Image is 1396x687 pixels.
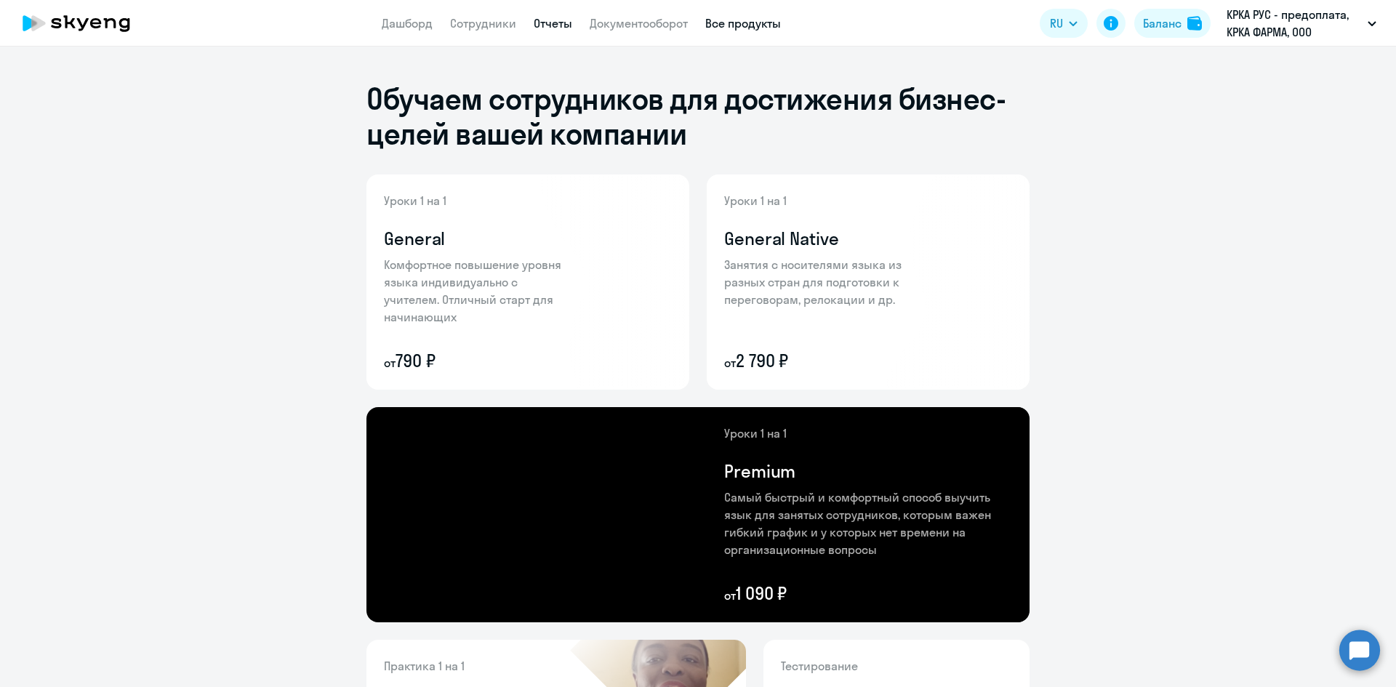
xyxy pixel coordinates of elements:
[366,81,1030,151] h1: Обучаем сотрудников для достижения бизнес-целей вашей компании
[1134,9,1211,38] button: Балансbalance
[724,582,1012,605] p: 1 090 ₽
[384,355,396,370] small: от
[384,192,573,209] p: Уроки 1 на 1
[590,16,688,31] a: Документооборот
[724,355,736,370] small: от
[781,657,1012,675] p: Тестирование
[707,174,936,390] img: general-native-content-bg.png
[1050,15,1063,32] span: RU
[1040,9,1088,38] button: RU
[1187,16,1202,31] img: balance
[1219,6,1384,41] button: КРКА РУС - предоплата, КРКА ФАРМА, ООО
[724,425,1012,442] p: Уроки 1 на 1
[384,349,573,372] p: 790 ₽
[534,16,572,31] a: Отчеты
[724,227,839,250] h4: General Native
[450,16,516,31] a: Сотрудники
[724,192,913,209] p: Уроки 1 на 1
[384,256,573,326] p: Комфортное повышение уровня языка индивидуально с учителем. Отличный старт для начинающих
[705,16,781,31] a: Все продукты
[1227,6,1362,41] p: КРКА РУС - предоплата, КРКА ФАРМА, ООО
[724,489,1012,558] p: Самый быстрый и комфортный способ выучить язык для занятых сотрудников, которым важен гибкий граф...
[724,349,913,372] p: 2 790 ₽
[724,256,913,308] p: Занятия с носителями языка из разных стран для подготовки к переговорам, релокации и др.
[1143,15,1182,32] div: Баланс
[384,227,445,250] h4: General
[724,588,736,603] small: от
[384,657,587,675] p: Практика 1 на 1
[366,174,585,390] img: general-content-bg.png
[522,407,1030,622] img: premium-content-bg.png
[382,16,433,31] a: Дашборд
[724,459,795,483] h4: Premium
